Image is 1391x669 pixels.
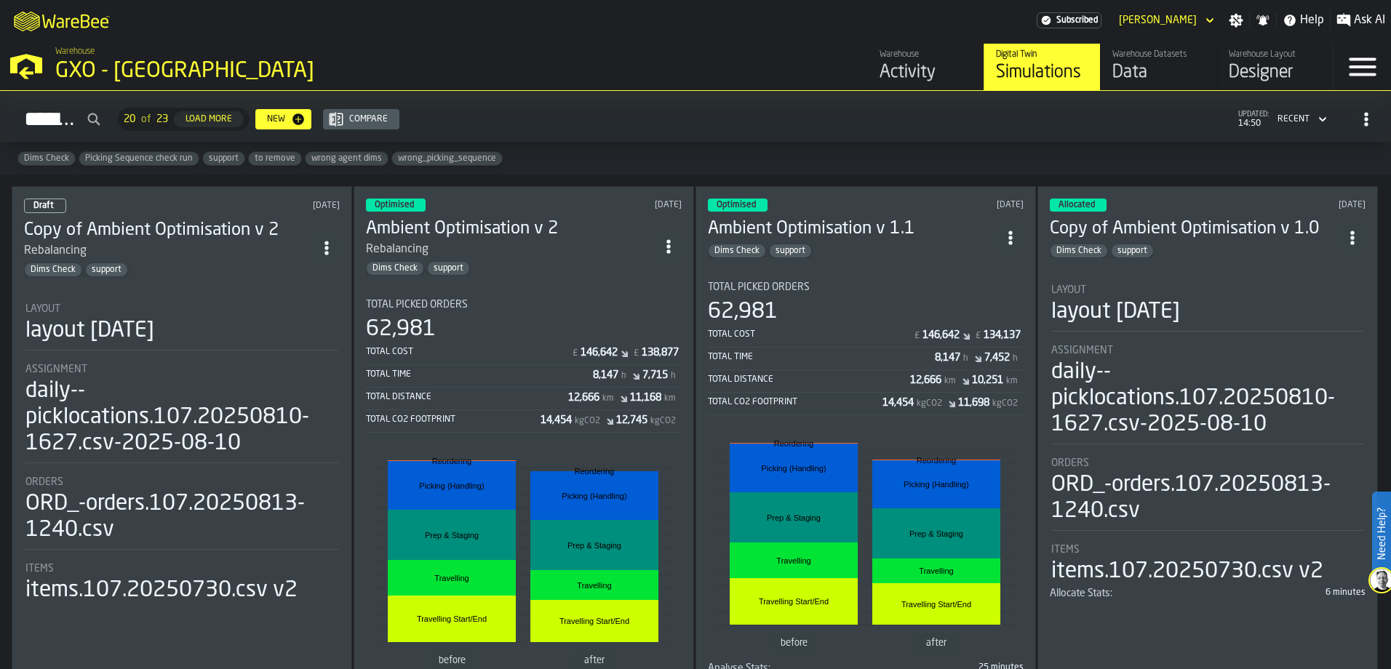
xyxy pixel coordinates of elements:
[112,108,255,131] div: ButtonLoadMore-Load More-Prev-First-Last
[593,369,618,381] div: Stat Value
[671,371,676,381] span: h
[1277,12,1330,29] label: button-toggle-Help
[180,114,238,124] div: Load More
[25,364,338,463] div: stat-Assignment
[25,303,60,315] span: Layout
[575,416,600,426] span: kgCO2
[25,476,338,488] div: Title
[25,318,154,344] div: layout [DATE]
[944,376,956,386] span: km
[1051,544,1080,556] span: Items
[880,61,972,84] div: Activity
[1050,588,1366,599] div: stat-Allocate Stats:
[1119,15,1197,26] div: DropdownMenuValue-Kzysztof Malecki
[1051,558,1323,585] div: items.107.20250730.csv v2
[306,153,388,164] span: wrong agent dims
[1013,353,1018,364] span: h
[366,316,436,342] div: 62,981
[392,153,502,164] span: wrong_picking_sequence
[25,364,338,375] div: Title
[366,299,468,311] span: Total Picked Orders
[25,563,338,574] div: Title
[1278,114,1310,124] div: DropdownMenuValue-4
[124,113,135,125] span: 20
[708,281,1024,293] div: Title
[204,201,340,211] div: Updated: 15/08/2025, 10:30:44 Created: 15/08/2025, 10:30:44
[366,369,593,380] div: Total Time
[55,47,95,57] span: Warehouse
[642,347,679,358] div: Stat Value
[616,414,647,426] div: Stat Value
[25,476,338,550] div: stat-Orders
[935,352,960,364] div: Stat Value
[708,281,810,293] span: Total Picked Orders
[568,392,599,404] div: Stat Value
[366,299,682,433] div: stat-Total Picked Orders
[992,398,1018,409] span: kgCO2
[1050,588,1112,599] div: Title
[1051,457,1364,469] div: Title
[573,348,578,358] span: £
[33,201,54,210] span: Draft
[1051,345,1364,356] div: Title
[366,299,682,311] div: Title
[1051,544,1364,585] div: stat-Items
[958,397,989,409] div: Stat Value
[910,374,941,386] div: Stat Value
[1050,217,1339,241] div: Copy of Ambient Optimisation v 1.0
[650,416,676,426] span: kgCO2
[141,113,151,125] span: of
[156,113,168,125] span: 23
[1051,284,1086,296] span: Layout
[708,217,997,241] h3: Ambient Optimisation v 1.1
[261,114,291,124] div: New
[25,476,63,488] span: Orders
[25,563,54,574] span: Items
[55,58,448,84] div: GXO - [GEOGRAPHIC_DATA]
[367,263,423,273] span: Dims Check
[255,109,311,129] button: button-New
[1051,345,1364,444] div: stat-Assignment
[1050,270,1366,599] section: card-SimulationDashboardCard-allocated
[917,398,942,409] span: kgCO2
[1113,12,1217,29] div: DropdownMenuValue-Kzysztof Malecki
[1354,12,1385,29] span: Ask AI
[984,44,1100,90] a: link-to-/wh/i/ae0cd702-8cb1-4091-b3be-0aee77957c79/simulations
[1051,284,1364,296] div: Title
[1050,588,1112,599] span: Allocate Stats:
[996,49,1088,60] div: Digital Twin
[717,201,756,209] span: Optimised
[926,638,947,648] text: after
[343,114,394,124] div: Compare
[203,153,244,164] span: support
[1051,472,1364,524] div: ORD_-orders.107.20250813-1240.csv
[1037,12,1101,28] div: Menu Subscription
[976,331,981,341] span: £
[1006,376,1018,386] span: km
[1272,111,1330,128] div: DropdownMenuValue-4
[1374,493,1390,574] label: Need Help?
[1050,199,1107,212] div: status-3 2
[708,281,1024,415] div: stat-Total Picked Orders
[439,655,466,665] text: before
[174,111,244,127] button: button-Load More
[323,109,399,129] button: button-Compare
[708,397,882,407] div: Total CO2 Footprint
[24,242,87,260] div: Rebalancing
[708,374,910,385] div: Total Distance
[1238,111,1269,119] span: updated:
[708,352,935,362] div: Total Time
[25,303,338,315] div: Title
[25,378,338,457] div: daily--picklocations.107.20250810-1627.csv-2025-08-10
[555,200,682,210] div: Updated: 15/08/2025, 08:45:42 Created: 15/08/2025, 08:14:12
[1112,49,1205,60] div: Warehouse Datasets
[1051,359,1364,438] div: daily--picklocations.107.20250810-1627.csv-2025-08-10
[1237,200,1366,210] div: Updated: 14/08/2025, 00:07:43 Created: 13/08/2025, 18:32:40
[366,217,655,241] div: Ambient Optimisation v 2
[1037,12,1101,28] a: link-to-/wh/i/ae0cd702-8cb1-4091-b3be-0aee77957c79/settings/billing
[24,219,314,242] div: Copy of Ambient Optimisation v 2
[770,246,811,256] span: support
